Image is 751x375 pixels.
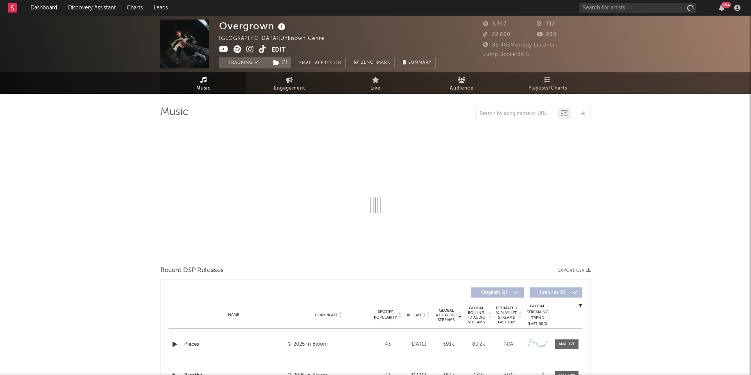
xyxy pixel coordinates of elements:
[537,22,555,27] span: 712
[496,306,517,325] span: Estimated % Playlist Streams Last Day
[483,43,558,48] span: 85,403 Monthly Listeners
[287,340,370,349] div: © 2025 In Bloom
[558,268,591,273] button: Export CSV
[483,32,510,37] span: 22,800
[721,2,731,8] div: 99 +
[184,312,284,318] div: Name
[465,341,492,348] div: 80.2k
[528,84,567,93] span: Playlists/Charts
[315,313,338,318] span: Copyright
[160,72,246,94] a: Music
[530,287,582,298] button: Features(0)
[370,84,381,93] span: Live
[399,57,436,68] button: Summary
[268,57,291,68] span: ( 2 )
[435,308,457,322] span: Global ATD Audio Streams
[246,72,332,94] a: Engagement
[476,290,512,295] span: Originals ( 2 )
[184,341,284,348] a: Pieces
[334,61,341,65] em: On
[374,309,397,321] span: Spotify Popularity
[407,313,425,318] span: Released
[332,72,419,94] a: Live
[405,341,431,348] div: [DATE]
[505,72,591,94] a: Playlists/Charts
[526,303,549,327] div: Global Streaming Trend (Last 60D)
[374,341,401,348] div: 43
[537,32,557,37] span: 898
[496,341,522,348] div: N/A
[350,57,395,68] a: Benchmark
[219,57,268,68] button: Tracking
[471,287,524,298] button: Originals(2)
[219,34,333,43] div: [GEOGRAPHIC_DATA] | Unknown Genre
[160,266,224,275] span: Recent DSP Releases
[476,111,558,117] input: Search by song name or URL
[295,57,346,68] button: Email AlertsOn
[483,52,529,57] span: Jump Score: 86.5
[219,20,287,32] div: Overgrown
[196,84,211,93] span: Music
[719,5,724,11] button: 99+
[361,58,390,68] span: Benchmark
[483,22,507,27] span: 3,347
[274,84,305,93] span: Engagement
[465,306,487,325] span: Global Rolling 7D Audio Streams
[579,3,696,13] input: Search for artists
[435,341,462,348] div: 591k
[450,84,474,93] span: Audience
[268,57,291,68] button: (2)
[271,45,286,55] button: Edit
[408,61,431,65] span: Summary
[419,72,505,94] a: Audience
[535,290,571,295] span: Features ( 0 )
